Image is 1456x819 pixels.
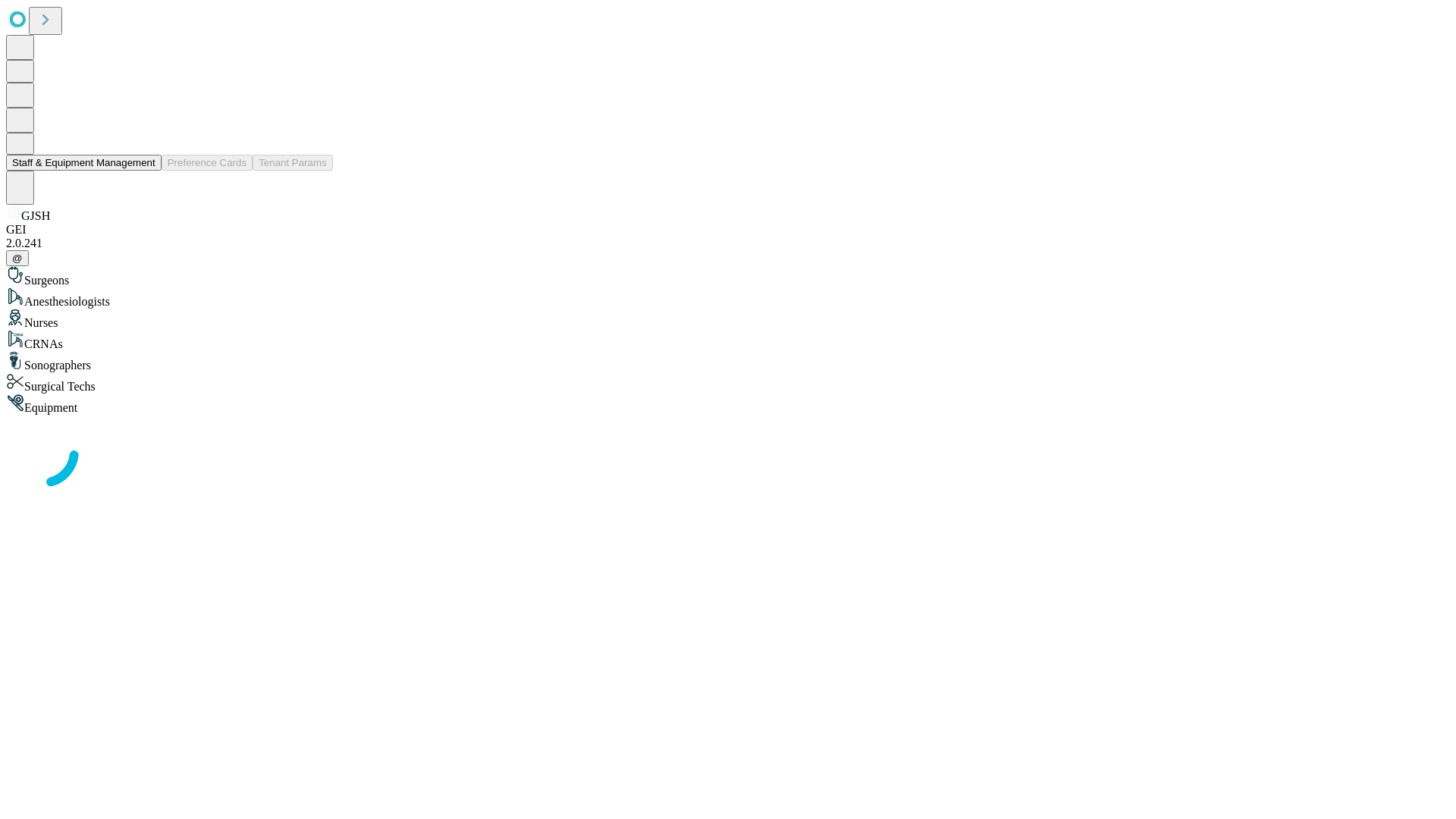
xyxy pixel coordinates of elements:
[6,266,1450,287] div: Surgeons
[6,309,1450,330] div: Nurses
[21,209,50,222] span: GJSH
[6,237,1450,250] div: 2.0.241
[6,155,162,171] button: Staff & Equipment Management
[6,287,1450,309] div: Anesthesiologists
[12,253,23,264] span: @
[6,250,29,266] button: @
[6,394,1450,415] div: Equipment
[253,155,333,171] button: Tenant Params
[6,351,1450,372] div: Sonographers
[6,372,1450,394] div: Surgical Techs
[6,223,1450,237] div: GEI
[162,155,253,171] button: Preference Cards
[6,330,1450,351] div: CRNAs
